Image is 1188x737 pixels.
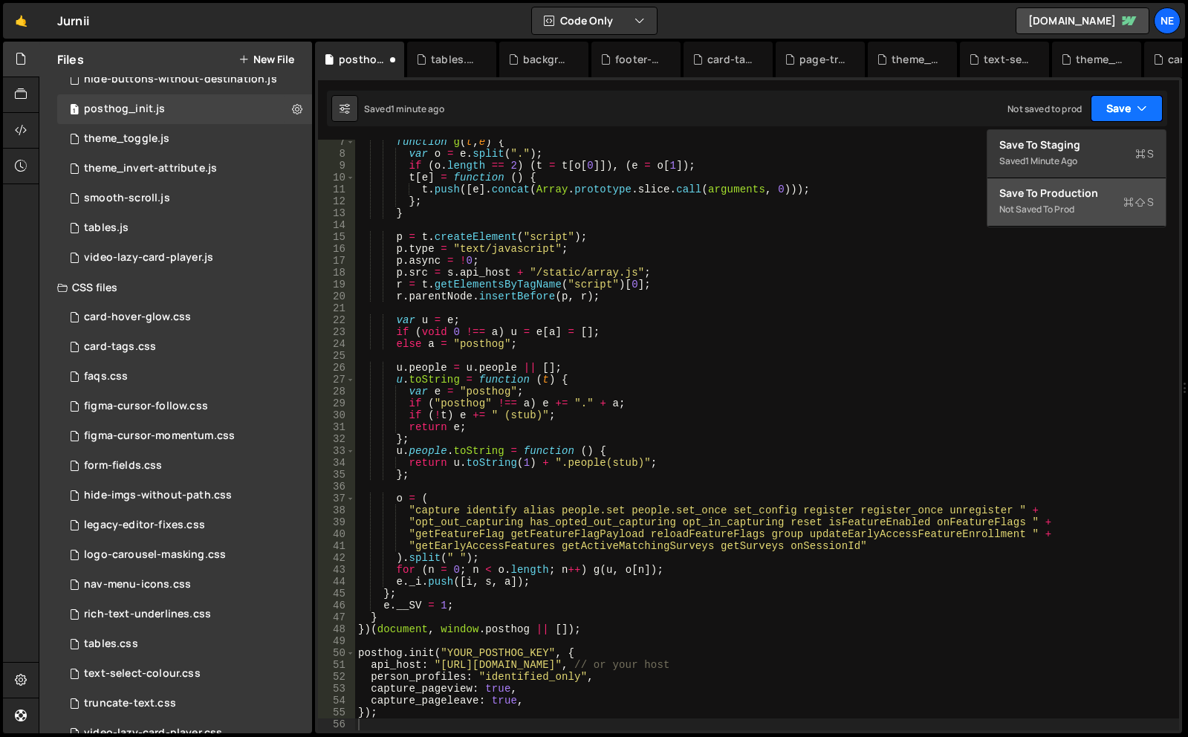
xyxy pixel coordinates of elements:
div: figma-cursor-follow.css [84,400,208,413]
div: 50 [318,647,355,659]
div: posthog_init.js [84,103,165,116]
div: 35 [318,469,355,481]
div: 16694/47139.css [57,510,312,540]
div: 22 [318,314,355,326]
div: Jurnii [57,12,89,30]
div: 16694/46743.css [57,392,312,421]
div: 16694/47813.js [57,124,312,154]
div: 24 [318,338,355,350]
div: 52 [318,671,355,683]
div: 55 [318,707,355,718]
div: 48 [318,623,355,635]
div: 32 [318,433,355,445]
div: 30 [318,409,355,421]
div: 42 [318,552,355,564]
div: 41 [318,540,355,552]
div: 18 [318,267,355,279]
div: 37 [318,493,355,504]
div: 44 [318,576,355,588]
div: 1 minute ago [1025,155,1077,167]
span: S [1123,195,1154,210]
div: text-select-colour.css [984,52,1031,67]
div: theme_invert-attribute.js [1076,52,1123,67]
div: logo-carousel-masking.css [84,548,226,562]
div: 16694/45610.css [57,600,312,629]
div: 27 [318,374,355,386]
div: 16 [318,243,355,255]
div: 1 minute ago [391,103,444,115]
div: smooth-scroll.js [57,184,312,213]
div: 10 [318,172,355,184]
div: 16694/45729.css [57,540,312,570]
div: legacy-editor-fixes.css [84,519,205,532]
div: 16694/46218.css [57,570,312,600]
div: 8 [318,148,355,160]
div: 51 [318,659,355,671]
div: 36 [318,481,355,493]
div: video-lazy-card-player.js [84,251,213,264]
a: 🤙 [3,3,39,39]
div: 16694/45746.css [57,362,312,392]
div: card-tags.css [707,52,755,67]
span: S [1135,146,1154,161]
div: 20 [318,290,355,302]
div: 34 [318,457,355,469]
div: 16694/45728.css [57,689,312,718]
div: theme_invert-attribute.js [84,162,217,175]
div: truncate-text.css [84,697,176,710]
button: Code Only [532,7,657,34]
div: 25 [318,350,355,362]
div: 16694/45748.css [57,451,312,481]
div: hide-imgs-without-path.css [84,489,232,502]
div: page-transition-out.js [799,52,847,67]
div: smooth-scroll.js [84,192,170,205]
div: background-squares.js [523,52,571,67]
button: Save [1091,95,1163,122]
div: faqs.css [84,370,128,383]
div: 23 [318,326,355,338]
div: 16694/47633.css [57,302,312,332]
div: 45 [318,588,355,600]
div: 29 [318,397,355,409]
div: 39 [318,516,355,528]
div: 16694/47252.css [57,421,312,451]
div: 16694/47250.js [57,213,312,243]
div: card-hover-glow.css [84,311,191,324]
div: card-tags.css [84,340,156,354]
div: 28 [318,386,355,397]
div: 19 [318,279,355,290]
div: 56 [318,718,355,730]
div: 17 [318,255,355,267]
div: rich-text-underlines.css [84,608,211,621]
button: Save to StagingS Saved1 minute ago [987,130,1166,178]
div: 16694/45896.js [57,243,312,273]
button: New File [238,53,294,65]
div: 26 [318,362,355,374]
button: Save to ProductionS Not saved to prod [987,178,1166,227]
div: posthog_init.js [339,52,386,67]
a: [DOMAIN_NAME] [1016,7,1149,34]
div: 40 [318,528,355,540]
div: Not saved to prod [999,201,1154,218]
div: 16694/46553.js [57,154,312,184]
div: 14 [318,219,355,231]
div: tables.css [84,637,138,651]
div: 33 [318,445,355,457]
div: 43 [318,564,355,576]
div: 53 [318,683,355,695]
div: 9 [318,160,355,172]
div: 46 [318,600,355,611]
div: 16694/45914.js [57,65,312,94]
div: figma-cursor-momentum.css [84,429,235,443]
div: Save to Staging [999,137,1154,152]
div: theme_toggle.js [892,52,939,67]
div: 31 [318,421,355,433]
div: Saved [999,152,1154,170]
div: 13 [318,207,355,219]
div: 16694/46846.css [57,481,312,510]
div: 16694/46845.css [57,332,312,362]
div: Ne [1154,7,1181,34]
div: tables.css [431,52,478,67]
div: text-select-colour.css [84,667,201,681]
div: CSS files [39,273,312,302]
